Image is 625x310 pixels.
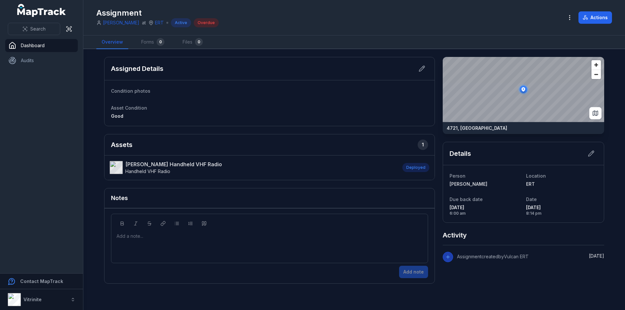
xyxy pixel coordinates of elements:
[447,125,507,131] strong: 4721, [GEOGRAPHIC_DATA]
[589,253,604,259] span: [DATE]
[526,204,597,216] time: 11/09/2025, 8:14:17 pm
[591,70,601,79] button: Zoom out
[526,196,537,202] span: Date
[96,35,128,49] a: Overview
[443,57,604,122] canvas: Map
[589,253,604,259] time: 11/09/2025, 8:14:17 pm
[402,163,429,172] div: Deployed
[157,38,164,46] div: 0
[17,4,66,17] a: MapTrack
[450,211,521,216] span: 6:00 am
[450,196,483,202] span: Due back date
[589,107,602,119] button: Switch to Map View
[20,278,63,284] strong: Contact MapTrack
[111,140,428,150] h2: Assets
[110,160,396,175] a: [PERSON_NAME] Handheld VHF RadioHandheld VHF Radio
[96,8,219,18] h1: Assignment
[526,211,597,216] span: 8:14 pm
[457,254,529,259] span: Assignment created by Vulcan ERT
[177,35,208,49] a: Files0
[526,181,597,187] a: ERT
[195,38,203,46] div: 0
[111,113,123,119] span: Good
[578,11,612,24] button: Actions
[194,18,219,27] div: Overdue
[23,297,42,302] strong: Vitrinite
[443,231,467,240] h2: Activity
[450,204,521,211] span: [DATE]
[450,173,465,179] span: Person
[526,173,546,179] span: Location
[111,64,163,73] h2: Assigned Details
[450,149,471,158] h2: Details
[111,88,150,94] span: Condition photos
[155,20,164,26] a: ERT
[450,181,521,187] a: [PERSON_NAME]
[142,20,146,26] span: at
[418,140,428,150] div: 1
[8,23,60,35] button: Search
[125,160,222,168] strong: [PERSON_NAME] Handheld VHF Radio
[591,60,601,70] button: Zoom in
[450,204,521,216] time: 12/09/2025, 6:00:00 am
[526,181,535,187] span: ERT
[111,105,147,111] span: Asset Condition
[5,54,78,67] a: Audits
[171,18,191,27] div: Active
[125,168,170,174] span: Handheld VHF Radio
[30,26,46,32] span: Search
[526,204,597,211] span: [DATE]
[111,194,128,203] h3: Notes
[136,35,170,49] a: Forms0
[103,20,139,26] a: [PERSON_NAME]
[5,39,78,52] a: Dashboard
